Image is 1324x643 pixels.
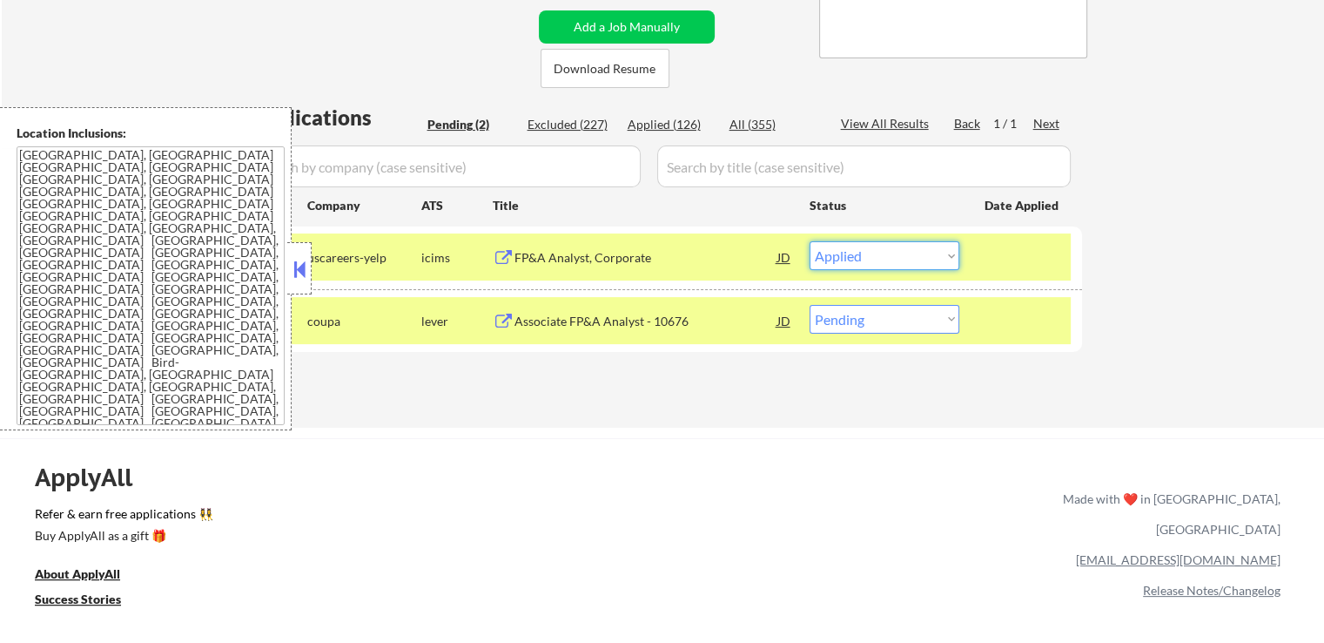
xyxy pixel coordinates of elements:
[35,590,144,612] a: Success Stories
[35,530,209,542] div: Buy ApplyAll as a gift 🎁
[657,146,1071,187] input: Search by title (case sensitive)
[35,526,209,548] a: Buy ApplyAll as a gift 🎁
[421,313,493,330] div: lever
[729,116,817,133] div: All (355)
[1076,552,1280,567] a: [EMAIL_ADDRESS][DOMAIN_NAME]
[628,116,715,133] div: Applied (126)
[307,197,421,214] div: Company
[776,241,793,273] div: JD
[954,115,982,132] div: Back
[528,116,615,133] div: Excluded (227)
[249,107,421,128] div: Applications
[35,566,120,581] u: About ApplyAll
[841,115,934,132] div: View All Results
[810,189,959,220] div: Status
[541,49,669,88] button: Download Resume
[421,249,493,267] div: icims
[1033,115,1061,132] div: Next
[35,508,699,526] a: Refer & earn free applications 👯‍♀️
[307,313,421,330] div: coupa
[17,125,285,142] div: Location Inclusions:
[35,592,121,606] u: Success Stories
[307,249,421,267] div: uscareers-yelp
[993,115,1033,132] div: 1 / 1
[985,197,1061,214] div: Date Applied
[35,463,152,492] div: ApplyAll
[514,249,777,267] div: FP&A Analyst, Corporate
[539,10,715,44] button: Add a Job Manually
[1056,484,1280,545] div: Made with ❤️ in [GEOGRAPHIC_DATA], [GEOGRAPHIC_DATA]
[493,197,793,214] div: Title
[249,146,641,187] input: Search by company (case sensitive)
[776,305,793,336] div: JD
[35,565,144,586] a: About ApplyAll
[1143,583,1280,598] a: Release Notes/Changelog
[514,313,777,330] div: Associate FP&A Analyst - 10676
[427,116,514,133] div: Pending (2)
[421,197,493,214] div: ATS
